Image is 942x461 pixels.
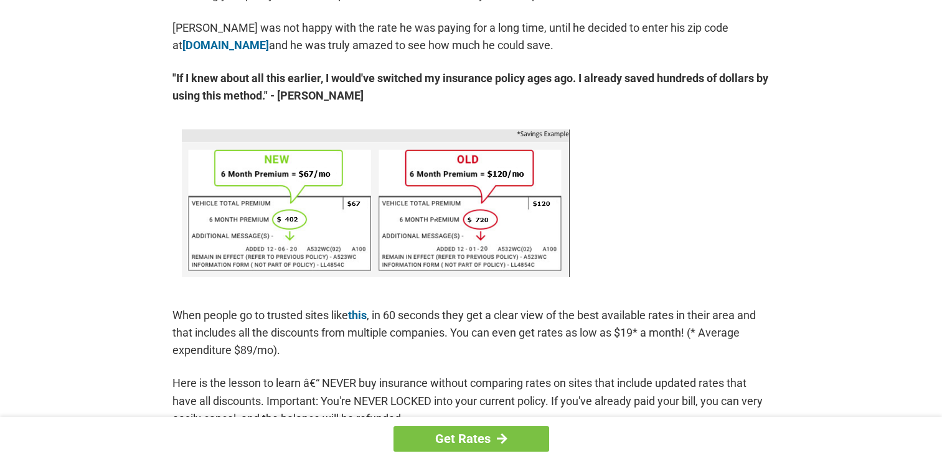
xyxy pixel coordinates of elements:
[182,39,269,52] a: [DOMAIN_NAME]
[172,70,770,105] strong: "If I knew about all this earlier, I would've switched my insurance policy ages ago. I already sa...
[172,307,770,359] p: When people go to trusted sites like , in 60 seconds they get a clear view of the best available ...
[172,375,770,427] p: Here is the lesson to learn â€“ NEVER buy insurance without comparing rates on sites that include...
[348,309,367,322] a: this
[172,19,770,54] p: [PERSON_NAME] was not happy with the rate he was paying for a long time, until he decided to ente...
[393,426,549,452] a: Get Rates
[182,129,570,277] img: savings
